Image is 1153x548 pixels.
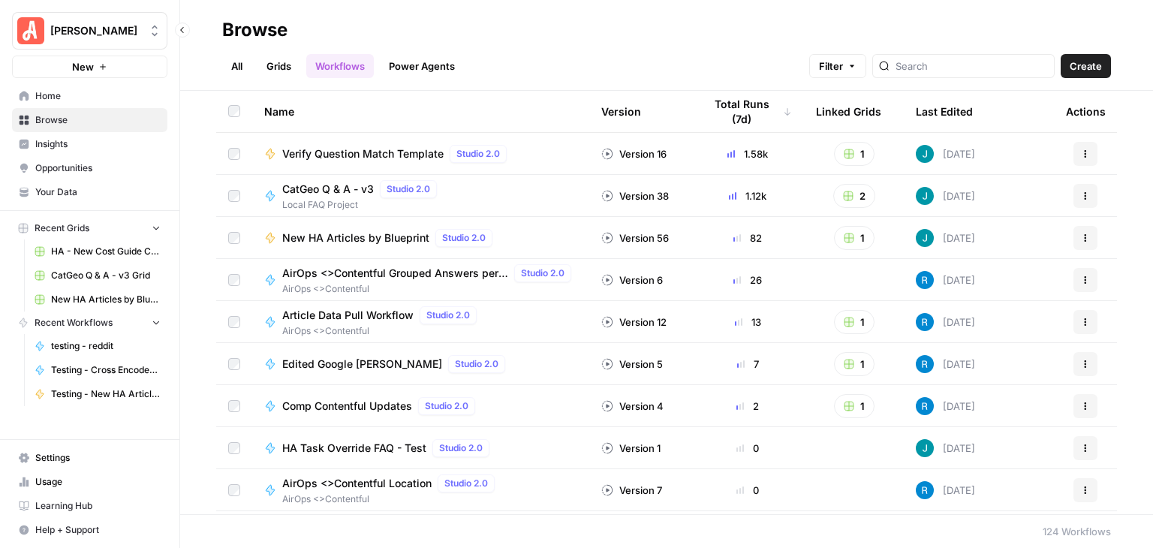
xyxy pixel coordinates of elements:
[439,441,483,455] span: Studio 2.0
[896,59,1048,74] input: Search
[916,145,975,163] div: [DATE]
[601,483,662,498] div: Version 7
[916,481,975,499] div: [DATE]
[12,470,167,494] a: Usage
[35,451,161,465] span: Settings
[916,355,975,373] div: [DATE]
[28,334,167,358] a: testing - reddit
[380,54,464,78] a: Power Agents
[456,147,500,161] span: Studio 2.0
[282,441,426,456] span: HA Task Override FAQ - Test
[264,355,577,373] a: Edited Google [PERSON_NAME]Studio 2.0
[916,229,975,247] div: [DATE]
[264,145,577,163] a: Verify Question Match TemplateStudio 2.0
[50,23,141,38] span: [PERSON_NAME]
[35,185,161,199] span: Your Data
[833,184,875,208] button: 2
[601,230,669,245] div: Version 56
[264,439,577,457] a: HA Task Override FAQ - TestStudio 2.0
[387,182,430,196] span: Studio 2.0
[282,492,501,506] span: AirOps <>Contentful
[601,91,641,132] div: Version
[1066,91,1106,132] div: Actions
[282,357,442,372] span: Edited Google [PERSON_NAME]
[703,399,792,414] div: 2
[426,309,470,322] span: Studio 2.0
[916,439,975,457] div: [DATE]
[257,54,300,78] a: Grids
[35,89,161,103] span: Home
[12,312,167,334] button: Recent Workflows
[601,146,667,161] div: Version 16
[12,217,167,239] button: Recent Grids
[703,483,792,498] div: 0
[916,271,975,289] div: [DATE]
[601,188,669,203] div: Version 38
[282,230,429,245] span: New HA Articles by Blueprint
[442,231,486,245] span: Studio 2.0
[282,146,444,161] span: Verify Question Match Template
[35,113,161,127] span: Browse
[51,293,161,306] span: New HA Articles by Blueprint Grid
[916,397,934,415] img: 4ql36xcz6vn5z6vl131rp0snzihs
[601,315,667,330] div: Version 12
[51,363,161,377] span: Testing - Cross Encoder Reranker
[703,146,792,161] div: 1.58k
[264,264,577,296] a: AirOps <>Contentful Grouped Answers per Question_Entry ID GridStudio 2.0AirOps <>Contentful
[28,239,167,263] a: HA - New Cost Guide Creation Grid
[916,187,934,205] img: gsxx783f1ftko5iaboo3rry1rxa5
[916,355,934,373] img: 4ql36xcz6vn5z6vl131rp0snzihs
[35,475,161,489] span: Usage
[916,481,934,499] img: 4ql36xcz6vn5z6vl131rp0snzihs
[601,272,663,288] div: Version 6
[816,91,881,132] div: Linked Grids
[282,198,443,212] span: Local FAQ Project
[703,357,792,372] div: 7
[601,399,664,414] div: Version 4
[28,288,167,312] a: New HA Articles by Blueprint Grid
[703,441,792,456] div: 0
[703,91,792,132] div: Total Runs (7d)
[282,399,412,414] span: Comp Contentful Updates
[455,357,498,371] span: Studio 2.0
[28,382,167,406] a: Testing - New HA Articles by Blueprint
[834,310,875,334] button: 1
[12,180,167,204] a: Your Data
[12,132,167,156] a: Insights
[834,352,875,376] button: 1
[35,316,113,330] span: Recent Workflows
[703,230,792,245] div: 82
[306,54,374,78] a: Workflows
[834,394,875,418] button: 1
[282,476,432,491] span: AirOps <>Contentful Location
[703,272,792,288] div: 26
[916,313,975,331] div: [DATE]
[916,91,973,132] div: Last Edited
[703,188,792,203] div: 1.12k
[916,187,975,205] div: [DATE]
[264,91,577,132] div: Name
[282,182,374,197] span: CatGeo Q & A - v3
[282,266,508,281] span: AirOps <>Contentful Grouped Answers per Question_Entry ID Grid
[601,357,663,372] div: Version 5
[264,306,577,338] a: Article Data Pull WorkflowStudio 2.0AirOps <>Contentful
[12,446,167,470] a: Settings
[35,499,161,513] span: Learning Hub
[35,523,161,537] span: Help + Support
[12,518,167,542] button: Help + Support
[282,282,577,296] span: AirOps <>Contentful
[222,18,287,42] div: Browse
[834,226,875,250] button: 1
[425,399,468,413] span: Studio 2.0
[222,54,251,78] a: All
[17,17,44,44] img: Angi Logo
[51,269,161,282] span: CatGeo Q & A - v3 Grid
[12,84,167,108] a: Home
[809,54,866,78] button: Filter
[521,266,564,280] span: Studio 2.0
[916,271,934,289] img: 4ql36xcz6vn5z6vl131rp0snzihs
[1070,59,1102,74] span: Create
[601,441,661,456] div: Version 1
[12,12,167,50] button: Workspace: Angi
[819,59,843,74] span: Filter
